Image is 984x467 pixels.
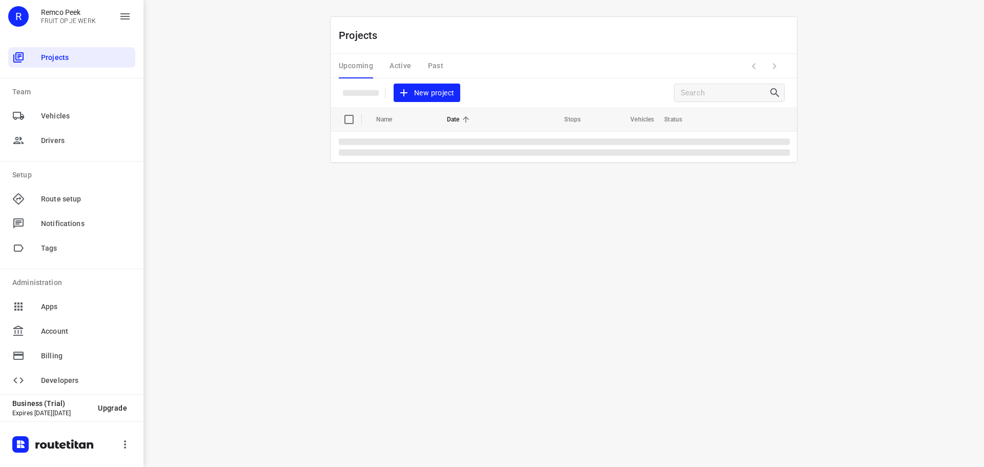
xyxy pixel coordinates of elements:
[339,28,386,43] p: Projects
[764,56,785,76] span: Next Page
[98,404,127,412] span: Upgrade
[41,218,131,229] span: Notifications
[8,189,135,209] div: Route setup
[8,6,29,27] div: R
[400,87,454,99] span: New project
[8,47,135,68] div: Projects
[376,113,406,126] span: Name
[551,113,581,126] span: Stops
[394,84,460,103] button: New project
[8,130,135,151] div: Drivers
[41,8,96,16] p: Remco Peek
[12,277,135,288] p: Administration
[41,52,131,63] span: Projects
[8,296,135,317] div: Apps
[41,135,131,146] span: Drivers
[41,351,131,361] span: Billing
[41,17,96,25] p: FRUIT OP JE WERK
[617,113,654,126] span: Vehicles
[41,301,131,312] span: Apps
[8,321,135,341] div: Account
[664,113,695,126] span: Status
[41,243,131,254] span: Tags
[12,170,135,180] p: Setup
[41,375,131,386] span: Developers
[744,56,764,76] span: Previous Page
[681,85,769,101] input: Search projects
[12,410,90,417] p: Expires [DATE][DATE]
[447,113,473,126] span: Date
[12,399,90,408] p: Business (Trial)
[41,194,131,205] span: Route setup
[90,399,135,417] button: Upgrade
[8,106,135,126] div: Vehicles
[8,238,135,258] div: Tags
[8,370,135,391] div: Developers
[769,87,784,99] div: Search
[8,213,135,234] div: Notifications
[41,111,131,121] span: Vehicles
[41,326,131,337] span: Account
[12,87,135,97] p: Team
[8,346,135,366] div: Billing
